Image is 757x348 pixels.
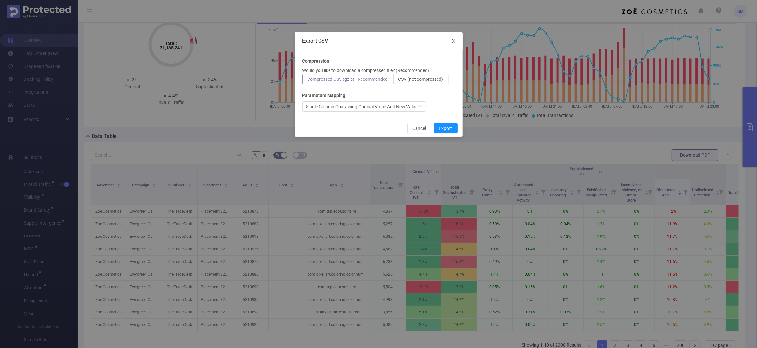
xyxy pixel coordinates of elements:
i: icon: down [418,105,422,109]
button: Export [434,123,458,133]
button: Close [445,32,463,50]
button: Cancel [407,123,431,133]
div: Single Column Containing Original Value And New Value [306,102,418,111]
b: Compression [302,58,330,65]
div: Export CSV [302,37,455,45]
span: CSV (not compressed) [398,77,443,82]
p: Would you like to download a compressed file? (Recommended) [302,67,429,74]
i: icon: close [451,38,456,44]
span: Compressed CSV (gzip) - Recommended [308,77,388,82]
b: Parameters Mapping [302,92,346,99]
